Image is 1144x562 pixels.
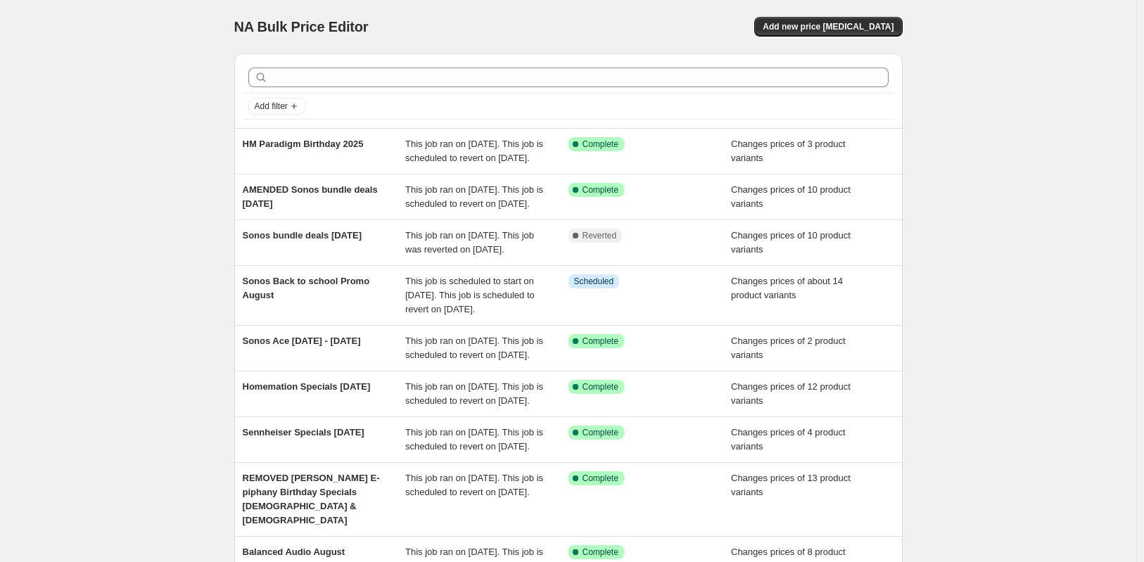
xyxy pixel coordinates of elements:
span: Changes prices of 13 product variants [731,473,851,497]
span: Reverted [583,230,617,241]
span: Changes prices of 10 product variants [731,230,851,255]
span: NA Bulk Price Editor [234,19,369,34]
span: Complete [583,381,618,392]
span: Add new price [MEDICAL_DATA] [763,21,894,32]
span: HM Paradigm Birthday 2025 [243,139,364,149]
span: This job ran on [DATE]. This job is scheduled to revert on [DATE]. [405,427,543,452]
span: REMOVED [PERSON_NAME] E-piphany Birthday Specials [DEMOGRAPHIC_DATA] & [DEMOGRAPHIC_DATA] [243,473,380,525]
span: Homemation Specials [DATE] [243,381,371,392]
span: Sonos bundle deals [DATE] [243,230,362,241]
span: Sonos Back to school Promo August [243,276,370,300]
span: This job ran on [DATE]. This job is scheduled to revert on [DATE]. [405,184,543,209]
span: Changes prices of 3 product variants [731,139,846,163]
span: This job ran on [DATE]. This job is scheduled to revert on [DATE]. [405,139,543,163]
span: This job ran on [DATE]. This job is scheduled to revert on [DATE]. [405,381,543,406]
span: Complete [583,473,618,484]
span: Complete [583,427,618,438]
span: Add filter [255,101,288,112]
span: Complete [583,184,618,196]
button: Add filter [248,98,305,115]
span: Complete [583,547,618,558]
span: Complete [583,139,618,150]
span: Sonos Ace [DATE] - [DATE] [243,336,361,346]
span: AMENDED Sonos bundle deals [DATE] [243,184,378,209]
button: Add new price [MEDICAL_DATA] [754,17,902,37]
span: Scheduled [574,276,614,287]
span: This job ran on [DATE]. This job is scheduled to revert on [DATE]. [405,473,543,497]
span: Changes prices of 12 product variants [731,381,851,406]
span: This job ran on [DATE]. This job was reverted on [DATE]. [405,230,534,255]
span: Changes prices of 2 product variants [731,336,846,360]
span: This job ran on [DATE]. This job is scheduled to revert on [DATE]. [405,336,543,360]
span: Complete [583,336,618,347]
span: Sennheiser Specials [DATE] [243,427,364,438]
span: Changes prices of about 14 product variants [731,276,843,300]
span: Changes prices of 10 product variants [731,184,851,209]
span: This job is scheduled to start on [DATE]. This job is scheduled to revert on [DATE]. [405,276,535,314]
span: Changes prices of 4 product variants [731,427,846,452]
